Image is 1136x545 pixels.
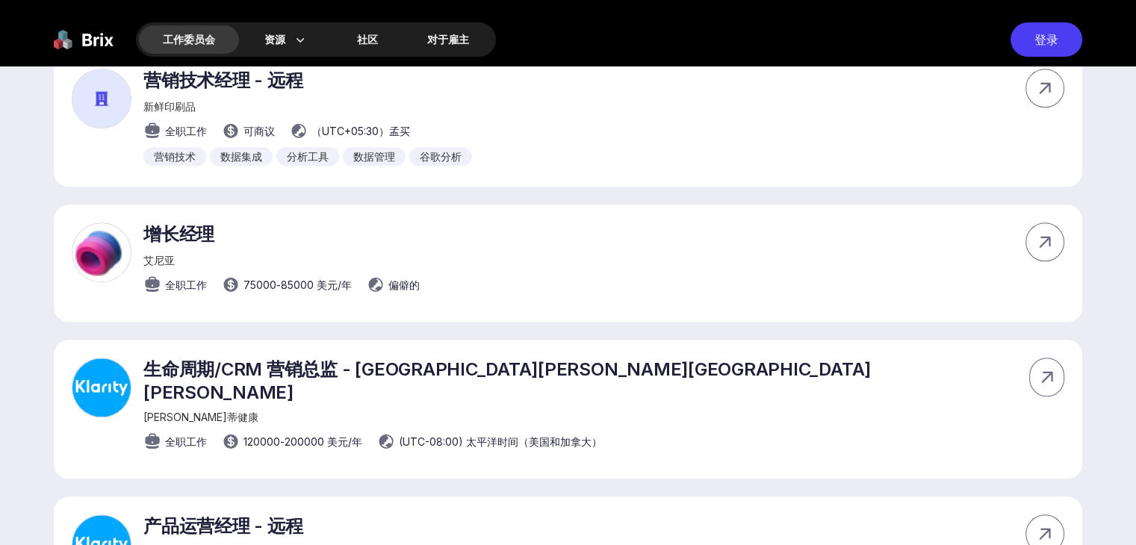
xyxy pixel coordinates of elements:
[163,33,215,46] font: 工作委员会
[143,100,196,113] font: 新鲜印刷品
[327,435,348,448] font: 美元
[311,125,410,137] font: （UTC+05:30）孟买
[403,25,493,54] a: 对于雇主
[333,25,402,54] a: 社区
[154,150,196,163] font: 营销技术
[143,69,302,91] font: 营销技术经理 - 远程
[388,278,420,291] font: 偏僻的
[143,254,175,267] font: 艾尼亚
[243,278,276,291] font: 75000
[427,33,469,46] font: 对于雇主
[243,435,280,448] font: 120000
[357,33,378,46] font: 社区
[353,150,395,163] font: 数据管理
[264,33,285,46] font: 资源
[420,150,462,163] font: 谷歌分析
[276,278,281,291] font: -
[1003,22,1082,57] a: 登录
[338,278,352,291] font: /年
[165,278,207,291] font: 全职工作
[143,515,302,537] font: 产品运营经理 - 远程
[317,278,338,291] font: 美元
[285,435,324,448] font: 200000
[399,435,602,448] font: (UTC-08:00) 太平洋时间（美国和加拿大）
[165,125,207,137] font: 全职工作
[281,278,314,291] font: 85000
[287,150,329,163] font: 分析工具
[1034,32,1058,47] font: 登录
[143,411,258,423] font: [PERSON_NAME]蒂健康
[280,435,285,448] font: -
[165,435,207,448] font: 全职工作
[143,223,214,245] font: 增长经理
[243,125,275,137] font: 可商议
[220,150,262,163] font: 数据集成
[348,435,362,448] font: /年
[143,358,871,403] font: 生命周期/CRM 营销总监 - [GEOGRAPHIC_DATA][PERSON_NAME][GEOGRAPHIC_DATA][PERSON_NAME]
